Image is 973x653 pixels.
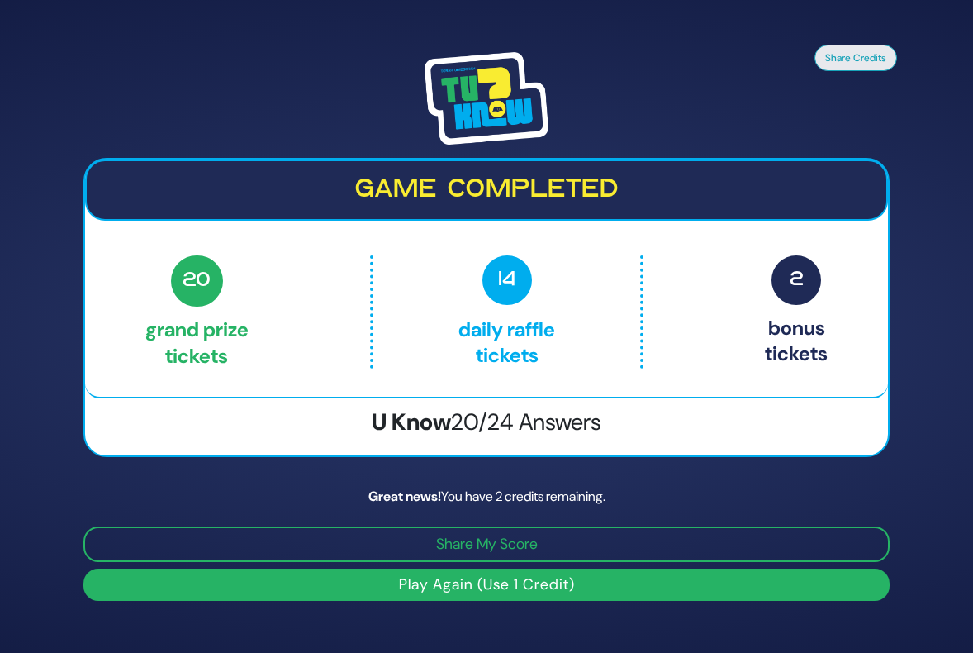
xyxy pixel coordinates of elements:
button: Play Again (Use 1 Credit) [83,569,890,601]
p: Bonus tickets [765,255,828,369]
span: 20 [171,255,223,307]
strong: Great news! [368,488,441,505]
div: You have 2 credits remaining. [83,487,890,507]
span: 14 [482,255,532,305]
h2: Game completed [100,174,873,206]
span: 2 [771,255,821,305]
img: Tournament Logo [425,52,548,145]
p: Daily Raffle tickets [408,255,605,368]
button: Share Credits [814,45,897,71]
span: 20/24 Answers [451,407,601,437]
button: Share My Score [83,527,890,562]
h3: U Know [85,408,888,436]
p: Grand Prize tickets [145,255,249,369]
